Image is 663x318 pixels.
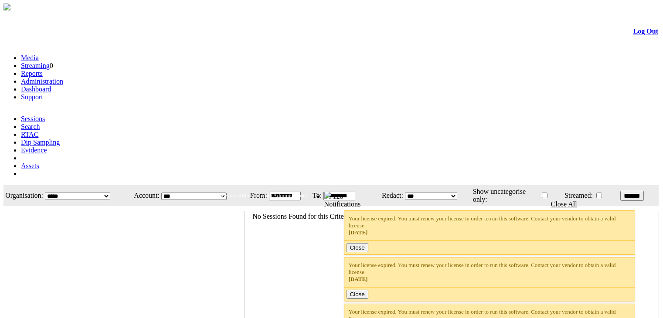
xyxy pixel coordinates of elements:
[21,78,63,85] a: Administration
[21,62,50,69] a: Streaming
[347,290,368,299] button: Close
[21,85,51,93] a: Dashboard
[50,62,53,69] span: 0
[551,200,577,208] a: Close All
[349,229,368,236] span: [DATE]
[21,123,40,130] a: Search
[196,192,307,199] span: Welcome, System Administrator (Administrator)
[21,139,60,146] a: Dip Sampling
[333,193,343,200] span: 128
[349,276,368,282] span: [DATE]
[349,262,631,283] div: Your license expired. You must renew your license in order to run this software. Contact your ven...
[21,93,43,101] a: Support
[324,200,641,208] div: Notifications
[4,186,44,205] td: Organisation:
[21,70,43,77] a: Reports
[347,243,368,252] button: Close
[21,54,39,61] a: Media
[21,162,39,169] a: Assets
[21,131,38,138] a: RTAC
[3,3,10,10] img: arrow-3.png
[21,115,45,122] a: Sessions
[349,215,631,236] div: Your license expired. You must renew your license in order to run this software. Contact your ven...
[324,192,331,199] img: bell25.png
[21,146,47,154] a: Evidence
[633,27,658,35] a: Log Out
[127,186,160,205] td: Account:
